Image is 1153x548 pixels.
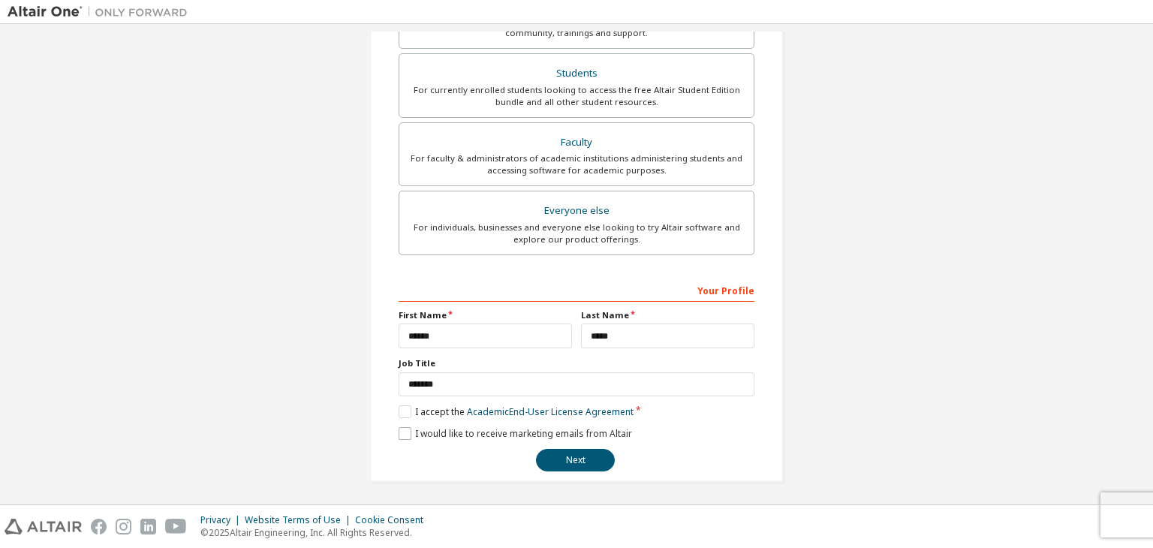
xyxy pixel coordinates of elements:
img: Altair One [8,5,195,20]
button: Next [536,449,615,471]
img: facebook.svg [91,519,107,534]
div: Students [408,63,745,84]
div: Faculty [408,132,745,153]
div: Everyone else [408,200,745,221]
label: I accept the [399,405,634,418]
label: I would like to receive marketing emails from Altair [399,427,632,440]
img: instagram.svg [116,519,131,534]
img: youtube.svg [165,519,187,534]
div: Privacy [200,514,245,526]
label: First Name [399,309,572,321]
div: For currently enrolled students looking to access the free Altair Student Edition bundle and all ... [408,84,745,108]
img: linkedin.svg [140,519,156,534]
label: Last Name [581,309,754,321]
div: For faculty & administrators of academic institutions administering students and accessing softwa... [408,152,745,176]
label: Job Title [399,357,754,369]
div: Cookie Consent [355,514,432,526]
div: For individuals, businesses and everyone else looking to try Altair software and explore our prod... [408,221,745,245]
p: © 2025 Altair Engineering, Inc. All Rights Reserved. [200,526,432,539]
div: Your Profile [399,278,754,302]
img: altair_logo.svg [5,519,82,534]
a: Academic End-User License Agreement [467,405,634,418]
div: Website Terms of Use [245,514,355,526]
